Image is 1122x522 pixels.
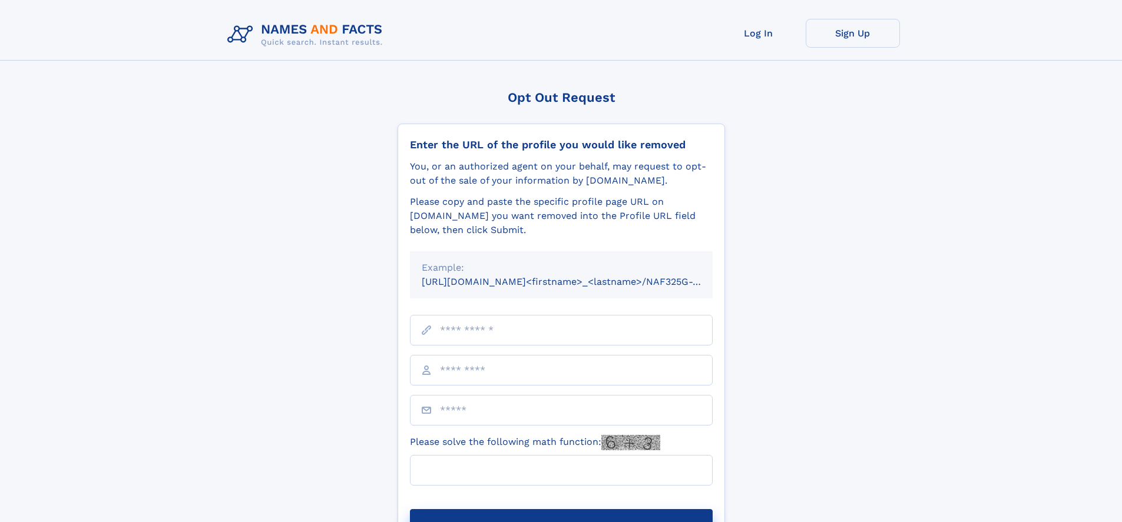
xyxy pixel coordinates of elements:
[422,261,701,275] div: Example:
[806,19,900,48] a: Sign Up
[410,159,713,188] div: You, or an authorized agent on your behalf, may request to opt-out of the sale of your informatio...
[223,19,392,51] img: Logo Names and Facts
[711,19,806,48] a: Log In
[410,435,660,450] label: Please solve the following math function:
[410,138,713,151] div: Enter the URL of the profile you would like removed
[398,90,725,105] div: Opt Out Request
[410,195,713,237] div: Please copy and paste the specific profile page URL on [DOMAIN_NAME] you want removed into the Pr...
[422,276,735,287] small: [URL][DOMAIN_NAME]<firstname>_<lastname>/NAF325G-xxxxxxxx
